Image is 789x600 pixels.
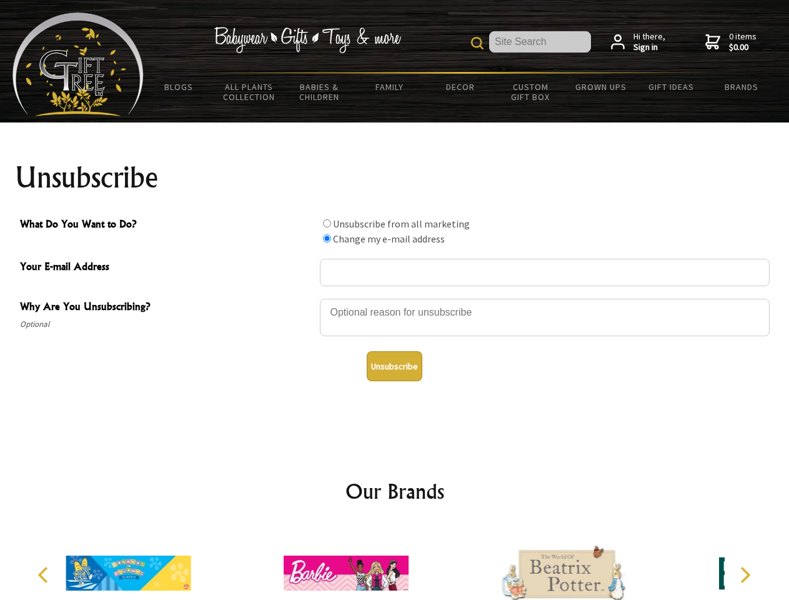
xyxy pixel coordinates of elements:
h2: Our Brands [25,476,765,506]
img: Babyware - Gifts - Toys and more... [12,12,144,116]
img: Babywear - Gifts - Toys & more [214,27,401,53]
strong: $0.00 [729,42,757,53]
a: BLOGS [144,74,214,100]
a: Family [355,74,425,100]
button: Previous [31,561,59,589]
a: Hi there,Sign in [611,31,665,53]
label: Change my e-mail address [333,232,445,245]
a: Grown Ups [565,74,636,100]
input: What Do You Want to Do? [323,219,331,227]
button: Unsubscribe [367,351,422,381]
input: Site Search [489,31,591,52]
input: Your E-mail Address [320,259,770,286]
a: Custom Gift Box [495,74,566,110]
a: Brands [707,74,777,100]
span: Hi there, [633,31,665,53]
span: 0 items [729,31,757,53]
input: What Do You Want to Do? [323,234,331,242]
span: Your E-mail Address [20,259,314,277]
a: 0 items$0.00 [705,31,757,53]
img: product search [471,37,484,49]
a: All Plants Collection [214,74,285,110]
span: What Do You Want to Do? [20,216,314,234]
button: Next [731,561,758,589]
h1: Unsubscribe [15,162,775,192]
textarea: Why Are You Unsubscribing? [320,299,770,336]
strong: Sign in [633,42,665,53]
label: Unsubscribe from all marketing [333,217,470,230]
span: Why Are You Unsubscribing? [20,299,314,317]
a: Decor [425,74,495,100]
a: Babies & Children [284,74,355,110]
a: Gift Ideas [636,74,707,100]
span: Optional [20,317,314,332]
